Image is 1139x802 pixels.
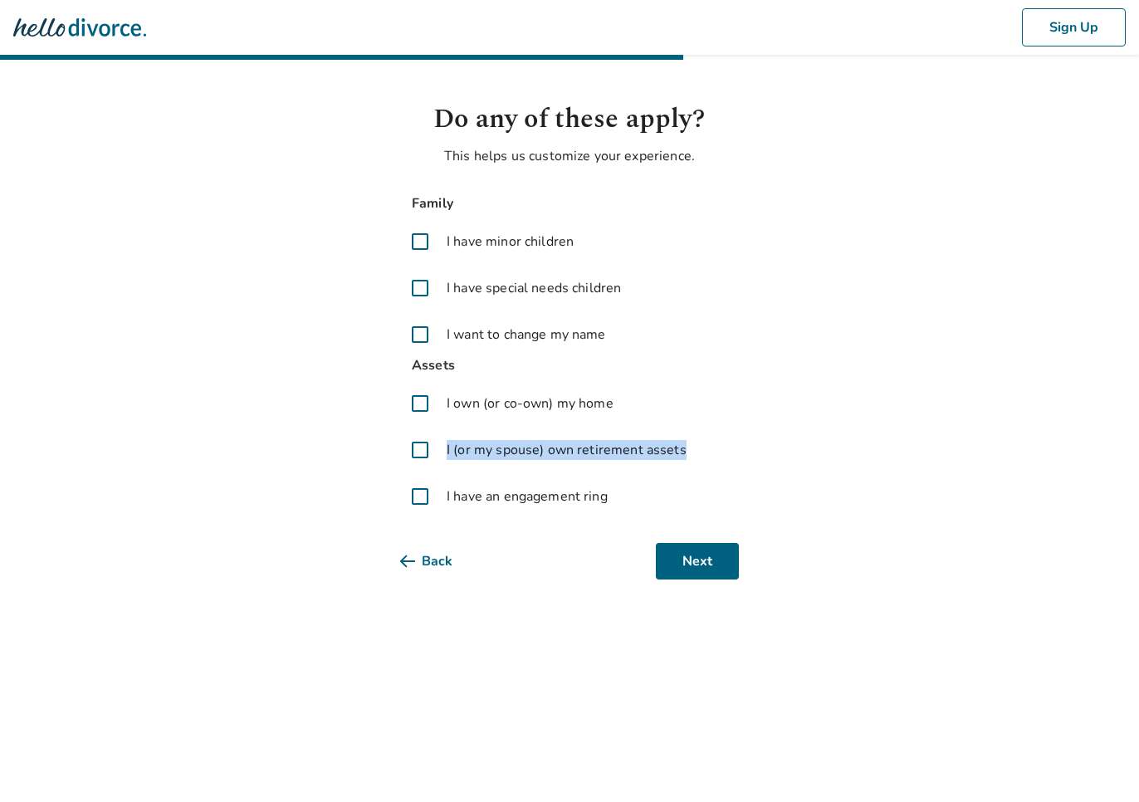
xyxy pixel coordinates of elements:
button: Back [400,543,479,579]
span: I have an engagement ring [447,487,608,506]
span: I (or my spouse) own retirement assets [447,440,687,460]
img: Hello Divorce Logo [13,11,146,44]
span: I have minor children [447,232,574,252]
span: I want to change my name [447,325,606,345]
span: I own (or co-own) my home [447,394,613,413]
span: I have special needs children [447,278,621,298]
span: Family [400,193,739,215]
h1: Do any of these apply? [400,100,739,139]
p: This helps us customize your experience. [400,146,739,166]
button: Sign Up [1022,8,1126,46]
span: Assets [400,355,739,377]
button: Next [656,543,739,579]
iframe: Chat Widget [1056,722,1139,802]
